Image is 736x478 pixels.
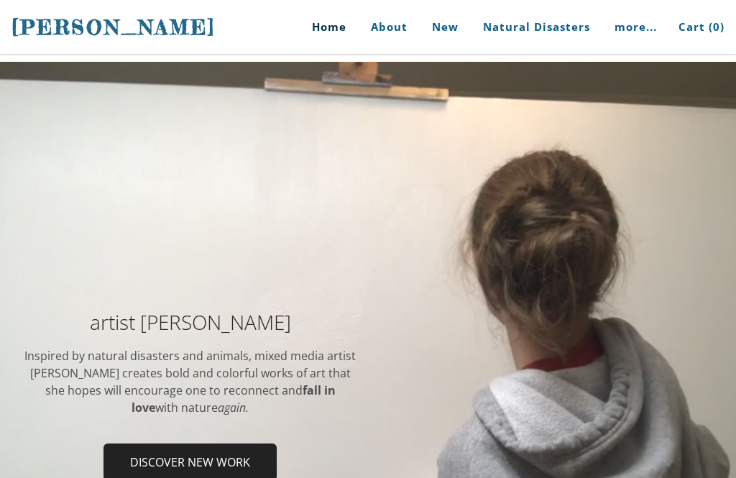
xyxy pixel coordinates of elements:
[713,19,720,34] span: 0
[11,14,216,41] a: [PERSON_NAME]
[218,400,249,415] em: again.
[23,347,357,416] div: Inspired by natural disasters and animals, mixed media artist [PERSON_NAME] ​creates bold and col...
[11,15,216,40] span: [PERSON_NAME]
[23,312,357,332] h2: artist [PERSON_NAME]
